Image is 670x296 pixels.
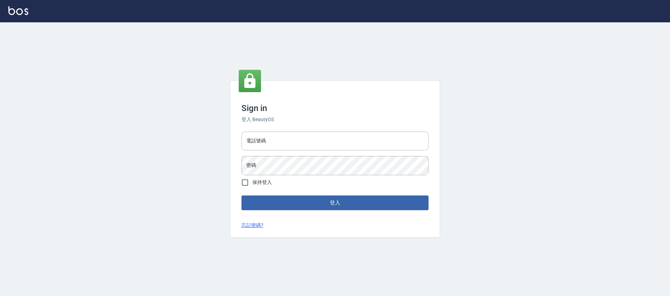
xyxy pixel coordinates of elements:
[241,195,429,210] button: 登入
[8,6,28,15] img: Logo
[241,222,263,229] a: 忘記密碼?
[241,116,429,123] h6: 登入 BeautyOS
[241,103,429,113] h3: Sign in
[252,179,272,186] span: 保持登入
